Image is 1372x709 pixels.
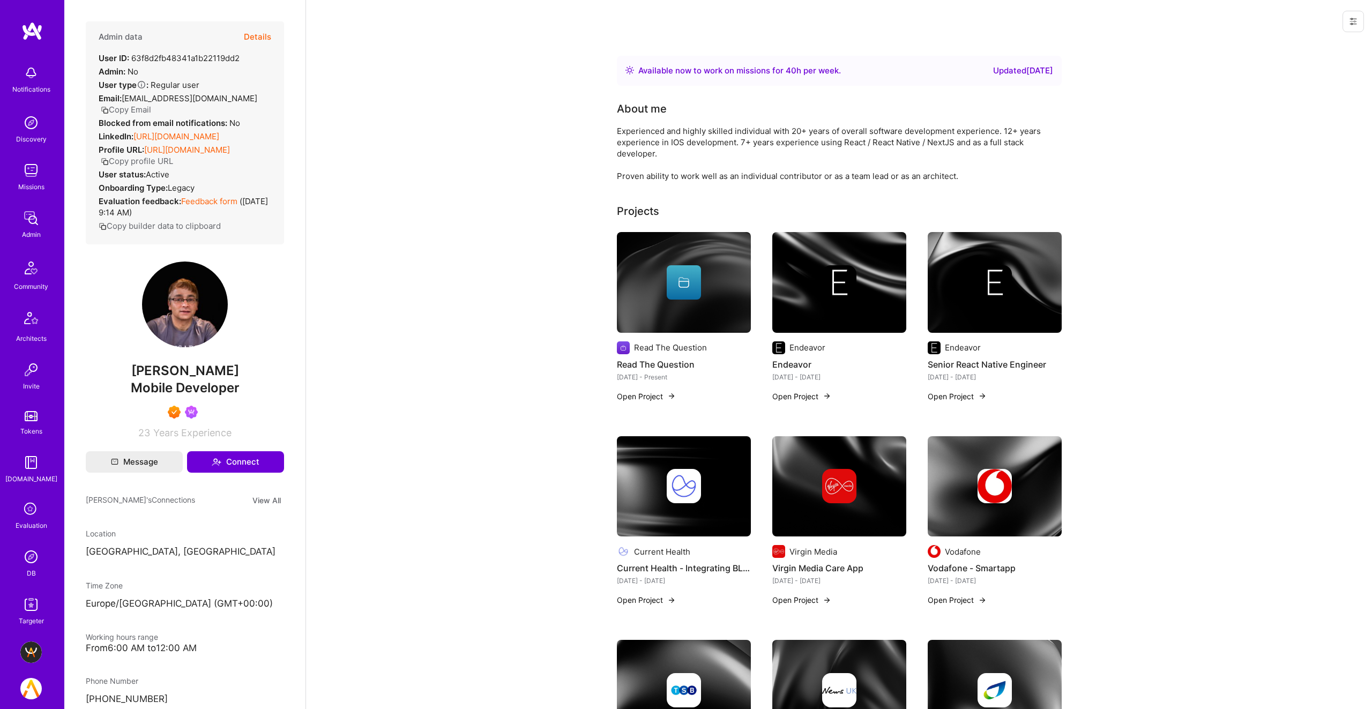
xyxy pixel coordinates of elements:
[99,80,148,90] strong: User type :
[667,392,676,400] img: arrow-right
[99,93,122,103] strong: Email:
[18,307,44,333] img: Architects
[86,451,183,473] button: Message
[20,359,42,380] img: Invite
[772,594,831,606] button: Open Project
[617,357,751,371] h4: Read The Question
[101,158,109,166] i: icon Copy
[617,545,630,558] img: Company logo
[993,64,1053,77] div: Updated [DATE]
[772,357,906,371] h4: Endeavor
[20,160,42,181] img: teamwork
[16,333,47,344] div: Architects
[101,104,151,115] button: Copy Email
[772,232,906,333] img: cover
[99,53,240,64] div: 63f8d2fb48341a1b22119dd2
[12,84,50,95] div: Notifications
[99,32,143,42] h4: Admin data
[144,145,230,155] a: [URL][DOMAIN_NAME]
[928,436,1062,537] img: cover
[772,436,906,537] img: cover
[99,66,138,77] div: No
[20,207,42,229] img: admin teamwork
[21,499,41,520] i: icon SelectionTeam
[772,545,785,558] img: Company logo
[99,183,168,193] strong: Onboarding Type:
[772,561,906,575] h4: Virgin Media Care App
[667,469,701,503] img: Company logo
[617,594,676,606] button: Open Project
[634,342,707,353] div: Read The Question
[27,568,36,579] div: DB
[667,596,676,604] img: arrow-right
[101,106,109,114] i: icon Copy
[789,546,837,557] div: Virgin Media
[142,262,228,347] img: User Avatar
[138,427,150,438] span: 23
[99,169,146,180] strong: User status:
[617,561,751,575] h4: Current Health - Integrating BLE Device
[20,594,42,615] img: Skill Targeter
[18,641,44,663] a: BuildTeam
[945,546,981,557] div: Vodafone
[86,632,158,641] span: Working hours range
[928,545,941,558] img: Company logo
[101,155,173,167] button: Copy profile URL
[617,125,1046,182] div: Experienced and highly skilled individual with 20+ years of overall software development experien...
[22,229,41,240] div: Admin
[617,391,676,402] button: Open Project
[928,232,1062,333] img: cover
[99,222,107,230] i: icon Copy
[99,117,240,129] div: No
[634,546,690,557] div: Current Health
[928,575,1062,586] div: [DATE] - [DATE]
[137,80,146,89] i: Help
[20,546,42,568] img: Admin Search
[133,131,219,141] a: [URL][DOMAIN_NAME]
[18,255,44,281] img: Community
[617,436,751,537] img: cover
[244,21,271,53] button: Details
[18,181,44,192] div: Missions
[212,457,221,467] i: icon Connect
[772,371,906,383] div: [DATE] - [DATE]
[978,265,1012,300] img: Company logo
[16,133,47,145] div: Discovery
[617,101,667,117] div: About me
[146,169,169,180] span: Active
[928,391,987,402] button: Open Project
[99,131,133,141] strong: LinkedIn:
[617,371,751,383] div: [DATE] - Present
[667,673,701,707] img: Company logo
[86,546,284,558] p: [GEOGRAPHIC_DATA], [GEOGRAPHIC_DATA]
[23,380,40,392] div: Invite
[122,93,257,103] span: [EMAIL_ADDRESS][DOMAIN_NAME]
[181,196,237,206] a: Feedback form
[928,341,941,354] img: Company logo
[21,21,43,41] img: logo
[153,427,232,438] span: Years Experience
[86,363,284,379] span: [PERSON_NAME]
[20,452,42,473] img: guide book
[86,494,195,506] span: [PERSON_NAME]'s Connections
[786,65,796,76] span: 40
[86,598,284,610] p: Europe/[GEOGRAPHIC_DATA] (GMT+00:00 )
[19,615,44,626] div: Targeter
[99,118,229,128] strong: Blocked from email notifications:
[99,66,125,77] strong: Admin:
[823,392,831,400] img: arrow-right
[20,641,42,663] img: BuildTeam
[111,458,118,466] i: icon Mail
[249,494,284,506] button: View All
[99,196,181,206] strong: Evaluation feedback:
[185,406,198,419] img: Been on Mission
[5,473,57,484] div: [DOMAIN_NAME]
[928,371,1062,383] div: [DATE] - [DATE]
[822,673,856,707] img: Company logo
[928,561,1062,575] h4: Vodafone - Smartapp
[617,203,659,219] div: Projects
[99,220,221,232] button: Copy builder data to clipboard
[789,342,825,353] div: Endeavor
[978,392,987,400] img: arrow-right
[20,112,42,133] img: discovery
